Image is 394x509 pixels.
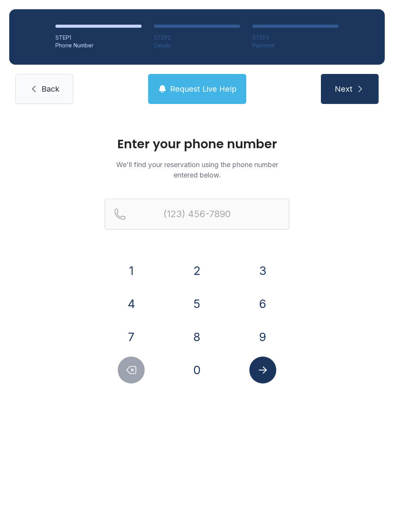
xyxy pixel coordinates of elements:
[249,357,276,383] button: Submit lookup form
[55,34,142,42] div: STEP 1
[118,257,145,284] button: 1
[118,323,145,350] button: 7
[118,357,145,383] button: Delete number
[252,42,339,49] div: Payment
[249,257,276,284] button: 3
[249,323,276,350] button: 9
[105,199,289,229] input: Reservation phone number
[184,357,210,383] button: 0
[105,138,289,150] h1: Enter your phone number
[55,42,142,49] div: Phone Number
[184,257,210,284] button: 2
[118,290,145,317] button: 4
[42,84,59,94] span: Back
[170,84,237,94] span: Request Live Help
[184,323,210,350] button: 8
[105,159,289,180] p: We'll find your reservation using the phone number entered below.
[184,290,210,317] button: 5
[335,84,352,94] span: Next
[154,34,240,42] div: STEP 2
[154,42,240,49] div: Details
[249,290,276,317] button: 6
[252,34,339,42] div: STEP 3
